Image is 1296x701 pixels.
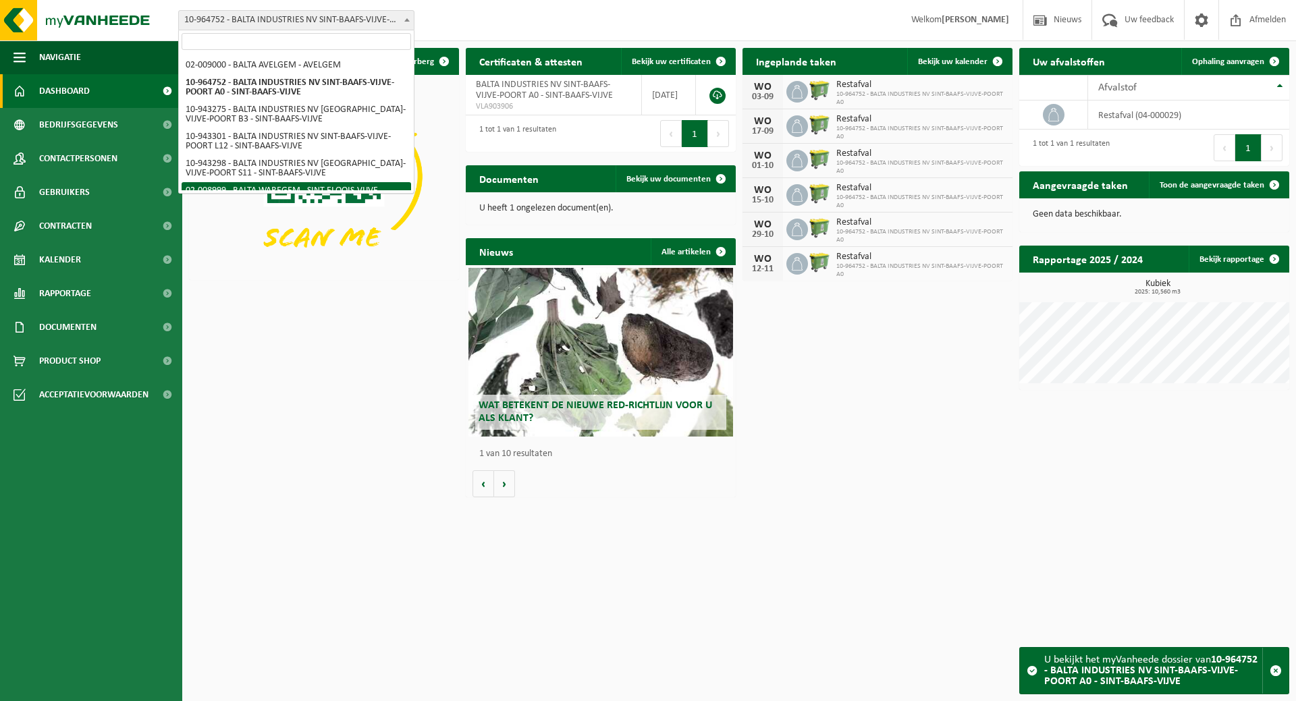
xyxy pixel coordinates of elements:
span: Bekijk uw kalender [918,57,988,66]
button: 1 [682,120,708,147]
div: 03-09 [749,92,776,102]
span: Afvalstof [1098,82,1137,93]
a: Ophaling aanvragen [1181,48,1288,75]
h2: Documenten [466,165,552,192]
span: Dashboard [39,74,90,108]
img: WB-0660-HPE-GN-50 [808,79,831,102]
span: Restafval [836,252,1006,262]
span: Navigatie [39,40,81,74]
div: WO [749,254,776,264]
span: Wat betekent de nieuwe RED-richtlijn voor u als klant? [479,400,712,424]
span: 10-964752 - BALTA INDUSTRIES NV SINT-BAAFS-VIJVE-POORT A0 [836,262,1006,279]
span: Documenten [39,310,97,344]
div: 12-11 [749,264,776,274]
div: 1 tot 1 van 1 resultaten [1026,133,1110,163]
button: Volgende [494,470,515,497]
div: 01-10 [749,161,776,171]
span: Bekijk uw certificaten [632,57,711,66]
span: Restafval [836,148,1006,159]
img: WB-0660-HPE-GN-50 [808,148,831,171]
span: 10-964752 - BALTA INDUSTRIES NV SINT-BAAFS-VIJVE-POORT A0 - SINT-BAAFS-VIJVE [178,10,414,30]
span: Restafval [836,114,1006,125]
p: 1 van 10 resultaten [479,449,729,459]
div: U bekijkt het myVanheede dossier van [1044,648,1262,694]
span: Product Shop [39,344,101,378]
span: Acceptatievoorwaarden [39,378,148,412]
li: 02-009000 - BALTA AVELGEM - AVELGEM [182,57,411,74]
h2: Rapportage 2025 / 2024 [1019,246,1156,272]
span: 10-964752 - BALTA INDUSTRIES NV SINT-BAAFS-VIJVE-POORT A0 [836,159,1006,175]
div: 15-10 [749,196,776,205]
li: 10-943275 - BALTA INDUSTRIES NV [GEOGRAPHIC_DATA]-VIJVE-POORT B3 - SINT-BAAFS-VIJVE [182,101,411,128]
span: Rapportage [39,277,91,310]
button: Verberg [394,48,458,75]
strong: [PERSON_NAME] [942,15,1009,25]
a: Bekijk rapportage [1189,246,1288,273]
span: Toon de aangevraagde taken [1160,181,1264,190]
div: 1 tot 1 van 1 resultaten [473,119,556,148]
h3: Kubiek [1026,279,1289,296]
span: 10-964752 - BALTA INDUSTRIES NV SINT-BAAFS-VIJVE-POORT A0 [836,90,1006,107]
div: WO [749,82,776,92]
a: Alle artikelen [651,238,734,265]
span: Restafval [836,217,1006,228]
span: VLA903906 [476,101,631,112]
li: 10-964752 - BALTA INDUSTRIES NV SINT-BAAFS-VIJVE-POORT A0 - SINT-BAAFS-VIJVE [182,74,411,101]
button: Previous [660,120,682,147]
span: Restafval [836,80,1006,90]
div: WO [749,219,776,230]
span: 2025: 10,560 m3 [1026,289,1289,296]
div: WO [749,185,776,196]
h2: Certificaten & attesten [466,48,596,74]
span: Ophaling aanvragen [1192,57,1264,66]
span: Gebruikers [39,175,90,209]
button: Next [1262,134,1282,161]
h2: Ingeplande taken [742,48,850,74]
span: 10-964752 - BALTA INDUSTRIES NV SINT-BAAFS-VIJVE-POORT A0 - SINT-BAAFS-VIJVE [179,11,414,30]
td: restafval (04-000029) [1088,101,1289,130]
span: Contactpersonen [39,142,117,175]
td: [DATE] [642,75,696,115]
span: 10-964752 - BALTA INDUSTRIES NV SINT-BAAFS-VIJVE-POORT A0 [836,228,1006,244]
div: 17-09 [749,127,776,136]
button: 1 [1235,134,1262,161]
button: Previous [1214,134,1235,161]
button: Next [708,120,729,147]
img: WB-0660-HPE-GN-50 [808,182,831,205]
button: Vorige [473,470,494,497]
span: Contracten [39,209,92,243]
li: 10-943298 - BALTA INDUSTRIES NV [GEOGRAPHIC_DATA]-VIJVE-POORT S11 - SINT-BAAFS-VIJVE [182,155,411,182]
span: BALTA INDUSTRIES NV SINT-BAAFS-VIJVE-POORT A0 - SINT-BAAFS-VIJVE [476,80,613,101]
li: 10-943301 - BALTA INDUSTRIES NV SINT-BAAFS-VIJVE-POORT L12 - SINT-BAAFS-VIJVE [182,128,411,155]
span: 10-964752 - BALTA INDUSTRIES NV SINT-BAAFS-VIJVE-POORT A0 [836,194,1006,210]
p: U heeft 1 ongelezen document(en). [479,204,722,213]
span: Bedrijfsgegevens [39,108,118,142]
span: Verberg [404,57,434,66]
h2: Aangevraagde taken [1019,171,1141,198]
strong: 10-964752 - BALTA INDUSTRIES NV SINT-BAAFS-VIJVE-POORT A0 - SINT-BAAFS-VIJVE [1044,654,1258,687]
a: Bekijk uw kalender [907,48,1011,75]
div: WO [749,116,776,127]
a: Wat betekent de nieuwe RED-richtlijn voor u als klant? [468,268,733,437]
div: WO [749,150,776,161]
span: Kalender [39,243,81,277]
div: 29-10 [749,230,776,240]
li: 02-008999 - BALTA WAREGEM - SINT-ELOOIS-VIJVE [182,182,411,200]
a: Toon de aangevraagde taken [1149,171,1288,198]
img: WB-0660-HPE-GN-50 [808,217,831,240]
a: Bekijk uw documenten [616,165,734,192]
p: Geen data beschikbaar. [1033,210,1276,219]
h2: Uw afvalstoffen [1019,48,1118,74]
a: Bekijk uw certificaten [621,48,734,75]
img: WB-0660-HPE-GN-50 [808,113,831,136]
span: Restafval [836,183,1006,194]
span: Bekijk uw documenten [626,175,711,184]
img: WB-0660-HPE-GN-50 [808,251,831,274]
h2: Nieuws [466,238,526,264]
span: 10-964752 - BALTA INDUSTRIES NV SINT-BAAFS-VIJVE-POORT A0 [836,125,1006,141]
